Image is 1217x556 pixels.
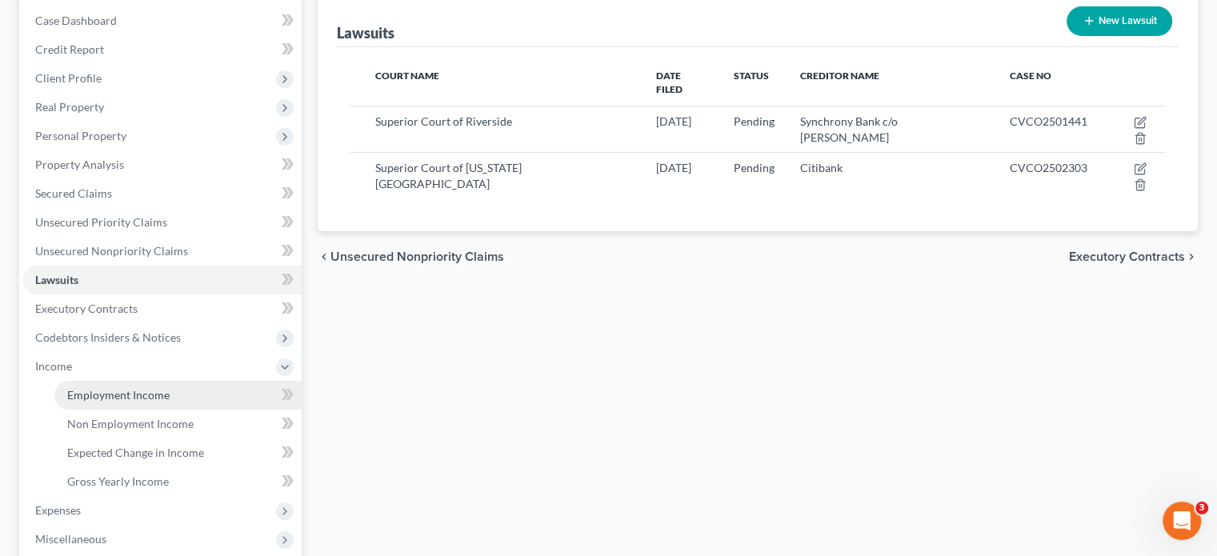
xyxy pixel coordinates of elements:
span: Case Dashboard [35,14,117,27]
a: Non Employment Income [54,410,302,438]
span: CVCO2501441 [1010,114,1087,128]
span: Expected Change in Income [67,446,204,459]
span: [DATE] [655,161,691,174]
span: Lawsuits [35,273,78,286]
span: Creditor Name [799,70,879,82]
a: Property Analysis [22,150,302,179]
span: Unsecured Nonpriority Claims [330,250,504,263]
span: Gross Yearly Income [67,474,169,488]
span: Superior Court of Riverside [375,114,512,128]
span: Pending [733,161,774,174]
span: [DATE] [655,114,691,128]
span: Secured Claims [35,186,112,200]
span: Executory Contracts [1069,250,1185,263]
a: Lawsuits [22,266,302,294]
span: Case No [1010,70,1051,82]
a: Unsecured Nonpriority Claims [22,237,302,266]
span: 3 [1195,502,1208,514]
button: chevron_left Unsecured Nonpriority Claims [318,250,504,263]
span: Codebtors Insiders & Notices [35,330,181,344]
span: Client Profile [35,71,102,85]
button: New Lawsuit [1067,6,1172,36]
span: Miscellaneous [35,532,106,546]
span: Date Filed [655,70,682,95]
a: Gross Yearly Income [54,467,302,496]
span: Unsecured Nonpriority Claims [35,244,188,258]
a: Case Dashboard [22,6,302,35]
span: Real Property [35,100,104,114]
span: Citibank [799,161,842,174]
a: Expected Change in Income [54,438,302,467]
span: Employment Income [67,388,170,402]
span: Credit Report [35,42,104,56]
span: Pending [733,114,774,128]
i: chevron_left [318,250,330,263]
span: CVCO2502303 [1010,161,1087,174]
button: Executory Contracts chevron_right [1069,250,1198,263]
a: Secured Claims [22,179,302,208]
span: Synchrony Bank c/o [PERSON_NAME] [799,114,897,144]
span: Income [35,359,72,373]
a: Unsecured Priority Claims [22,208,302,237]
span: Court Name [375,70,439,82]
i: chevron_right [1185,250,1198,263]
span: Non Employment Income [67,417,194,430]
span: Personal Property [35,129,126,142]
a: Employment Income [54,381,302,410]
span: Unsecured Priority Claims [35,215,167,229]
iframe: Intercom live chat [1163,502,1201,540]
span: Status [733,70,768,82]
a: Credit Report [22,35,302,64]
span: Executory Contracts [35,302,138,315]
span: Expenses [35,503,81,517]
div: Lawsuits [337,23,394,42]
span: Superior Court of [US_STATE][GEOGRAPHIC_DATA] [375,161,522,190]
span: Property Analysis [35,158,124,171]
a: Executory Contracts [22,294,302,323]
